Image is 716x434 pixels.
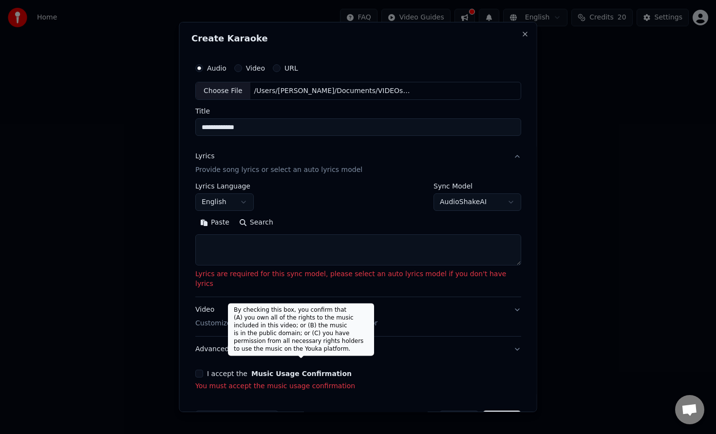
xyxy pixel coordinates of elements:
[251,370,351,377] button: I accept the
[195,381,521,391] p: You must accept the music usage confirmation
[195,270,521,289] p: Lyrics are required for this sync model, please select an auto lyrics model if you don't have lyrics
[207,370,352,377] label: I accept the
[195,183,521,297] div: LyricsProvide song lyrics or select an auto lyrics model
[195,305,377,328] div: Video
[191,34,525,43] h2: Create Karaoke
[284,65,298,72] label: URL
[234,215,278,231] button: Search
[245,65,264,72] label: Video
[228,303,374,356] div: By checking this box, you confirm that (A) you own all of the rights to the music included in thi...
[195,144,521,183] button: LyricsProvide song lyrics or select an auto lyrics model
[250,86,415,96] div: /Users/[PERSON_NAME]/Documents/VIDEOs/KARAOKE/Parquet courts/Two Dead Cops.mp3
[195,183,254,190] label: Lyrics Language
[439,411,479,428] button: Cancel
[433,183,521,190] label: Sync Model
[195,337,521,362] button: Advanced
[207,65,226,72] label: Audio
[483,411,521,428] button: Create
[196,82,250,100] div: Choose File
[195,215,234,231] button: Paste
[195,152,214,162] div: Lyrics
[195,108,521,115] label: Title
[195,319,377,328] p: Customize Karaoke Video: Use Image, Video, or Color
[195,297,521,336] button: VideoCustomize Karaoke Video: Use Image, Video, or Color
[195,166,362,175] p: Provide song lyrics or select an auto lyrics model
